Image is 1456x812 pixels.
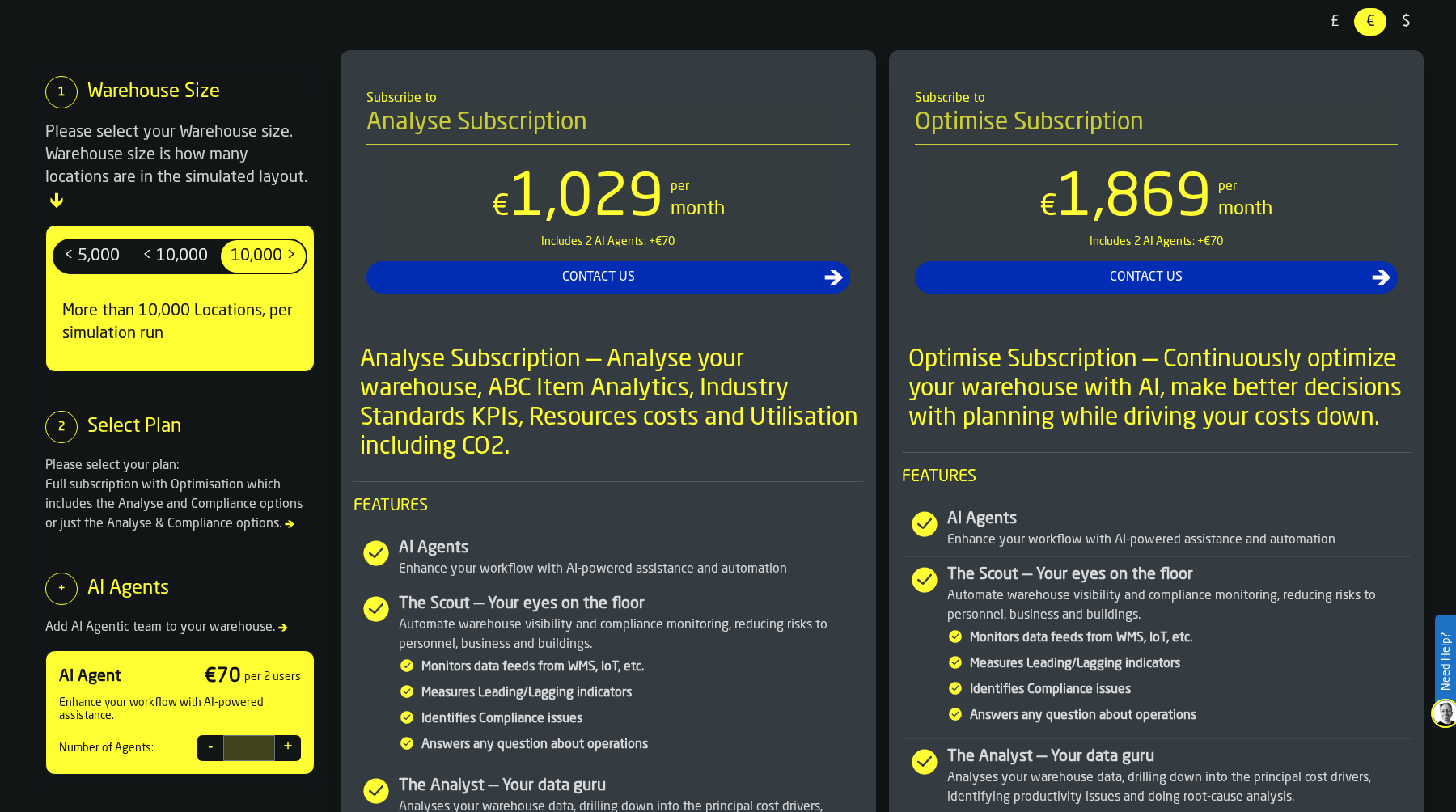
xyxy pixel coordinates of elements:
button: button-Contact Us [366,261,850,294]
div: Includes 2 AI Agents: +€70 [366,235,850,248]
label: button-switch-multi-£ [1317,6,1352,37]
div: month [1218,197,1272,222]
div: Answers any question about operations [970,706,1412,725]
div: 1 [45,76,78,108]
h4: Analyse Subscription [366,108,850,145]
div: Monitors data feeds from WMS, IoT, etc. [421,658,863,677]
div: Enhance your workflow with AI-powered assistance. [59,696,301,722]
div: The Scout — Your eyes on the floor [399,593,863,615]
div: per [1218,177,1237,197]
div: Answers any question about operations [421,735,863,755]
div: AI Agent [59,666,121,688]
span: Features [353,495,863,518]
div: € 70 [205,664,241,690]
div: thumb [54,240,129,273]
div: month [671,197,725,222]
div: Optimise Subscription — Continuously optimize your warehouse with AI, make better decisions with ... [908,345,1412,433]
div: Automate warehouse visibility and compliance monitoring, reducing risks to personnel, business an... [947,586,1412,625]
span: 10,000 > [224,243,303,269]
div: Identifies Compliance issues [421,709,863,729]
div: Contact Us [373,268,824,287]
div: Identifies Compliance issues [970,680,1412,700]
div: Warehouse Size [87,79,220,105]
div: thumb [221,240,306,273]
button: + [275,735,301,761]
div: Add AI Agentic team to your warehouse. [45,618,315,637]
div: Subscribe to [366,89,850,108]
div: Measures Leading/Lagging indicators [421,683,863,703]
label: button-switch-multi-< 5,000 [53,239,131,274]
div: More than 10,000 Locations, per simulation run [53,287,307,358]
div: thumb [1354,8,1386,36]
span: € [492,191,510,223]
span: € [1039,191,1057,223]
span: € [1357,11,1383,32]
div: thumb [1390,8,1422,36]
div: AI Agents [87,576,169,602]
div: Enhance your workflow with AI-powered assistance and automation [947,531,1412,550]
label: button-switch-multi-€ [1352,6,1388,37]
span: £ [1322,11,1348,32]
div: Automate warehouse visibility and compliance monitoring, reducing risks to personnel, business an... [399,615,863,654]
div: thumb [133,240,218,273]
div: Please select your plan: Full subscription with Optimisation which includes the Analyse and Compl... [45,456,315,534]
span: < 10,000 [136,243,214,269]
div: Enhance your workflow with AI-powered assistance and automation [399,560,863,579]
div: Select Plan [87,414,181,440]
div: Please select your Warehouse size. Warehouse size is how many locations are in the simulated layout. [45,121,315,212]
span: $ [1393,11,1419,32]
div: Measures Leading/Lagging indicators [970,654,1412,674]
h4: Optimise Subscription [915,108,1399,145]
div: The Analyst — Your data guru [947,746,1412,768]
div: Subscribe to [915,89,1399,108]
div: Monitors data feeds from WMS, IoT, etc. [970,628,1412,648]
label: button-switch-multi-< 10,000 [131,239,219,274]
span: 1,869 [1057,171,1212,229]
label: button-switch-multi-10,000 > [219,239,307,274]
span: Features [902,466,1412,488]
button: - [197,735,223,761]
div: AI Agents [399,537,863,560]
span: < 5,000 [57,243,126,269]
div: + [45,573,78,605]
div: per [671,177,689,197]
label: Need Help? [1437,616,1454,707]
div: AI Agents [947,508,1412,531]
button: button-Contact Us [915,261,1399,294]
div: Number of Agents: [59,742,154,755]
span: 1,029 [510,171,664,229]
div: 2 [45,411,78,443]
div: Includes 2 AI Agents: +€70 [915,235,1399,248]
div: The Scout — Your eyes on the floor [947,564,1412,586]
div: Analyses your warehouse data, drilling down into the principal cost drivers, identifying producti... [947,768,1412,807]
div: The Analyst — Your data guru [399,775,863,797]
div: per 2 users [244,670,301,683]
div: thumb [1318,8,1351,36]
label: button-switch-multi-$ [1388,6,1424,37]
div: Contact Us [921,268,1373,287]
div: Analyse Subscription — Analyse your warehouse, ABC Item Analytics, Industry Standards KPIs, Resou... [360,345,863,462]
